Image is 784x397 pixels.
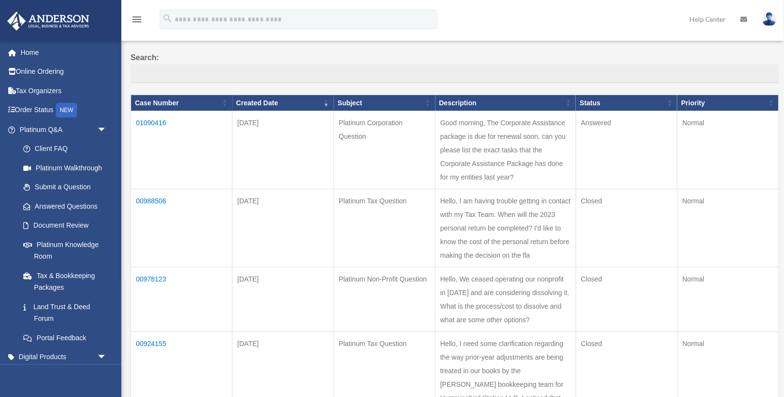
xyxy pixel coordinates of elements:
[576,267,677,332] td: Closed
[14,178,117,197] a: Submit a Question
[131,17,143,25] a: menu
[131,51,779,83] label: Search:
[677,267,779,332] td: Normal
[162,13,173,24] i: search
[7,347,121,367] a: Digital Productsarrow_drop_down
[435,189,576,267] td: Hello, I am having trouble getting in contact with my Tax Team. When will the 2023 personal retur...
[7,100,121,120] a: Order StatusNEW
[14,158,117,178] a: Platinum Walkthrough
[131,189,233,267] td: 00988506
[14,266,117,297] a: Tax & Bookkeeping Packages
[334,111,435,189] td: Platinum Corporation Question
[7,120,117,139] a: Platinum Q&Aarrow_drop_down
[334,95,435,111] th: Subject: activate to sort column ascending
[14,139,117,159] a: Client FAQ
[435,95,576,111] th: Description: activate to sort column ascending
[233,189,334,267] td: [DATE]
[576,111,677,189] td: Answered
[435,111,576,189] td: Good morning, The Corporate Assistance package is due for renewal soon, can you please list the e...
[14,235,117,266] a: Platinum Knowledge Room
[131,267,233,332] td: 00978123
[762,12,777,26] img: User Pic
[97,347,117,367] span: arrow_drop_down
[131,111,233,189] td: 01090416
[7,62,121,82] a: Online Ordering
[14,297,117,328] a: Land Trust & Deed Forum
[97,120,117,140] span: arrow_drop_down
[334,267,435,332] td: Platinum Non-Profit Question
[7,81,121,100] a: Tax Organizers
[677,111,779,189] td: Normal
[576,95,677,111] th: Status: activate to sort column ascending
[677,189,779,267] td: Normal
[7,43,121,62] a: Home
[4,12,92,31] img: Anderson Advisors Platinum Portal
[14,328,117,347] a: Portal Feedback
[334,189,435,267] td: Platinum Tax Question
[677,95,779,111] th: Priority: activate to sort column ascending
[435,267,576,332] td: Hello, We ceased operating our nonprofit in [DATE] and are considering dissolving it. What is the...
[131,65,779,83] input: Search:
[233,111,334,189] td: [DATE]
[14,216,117,235] a: Document Review
[233,95,334,111] th: Created Date: activate to sort column ascending
[14,197,112,216] a: Answered Questions
[131,14,143,25] i: menu
[233,267,334,332] td: [DATE]
[56,103,77,117] div: NEW
[576,189,677,267] td: Closed
[131,95,233,111] th: Case Number: activate to sort column ascending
